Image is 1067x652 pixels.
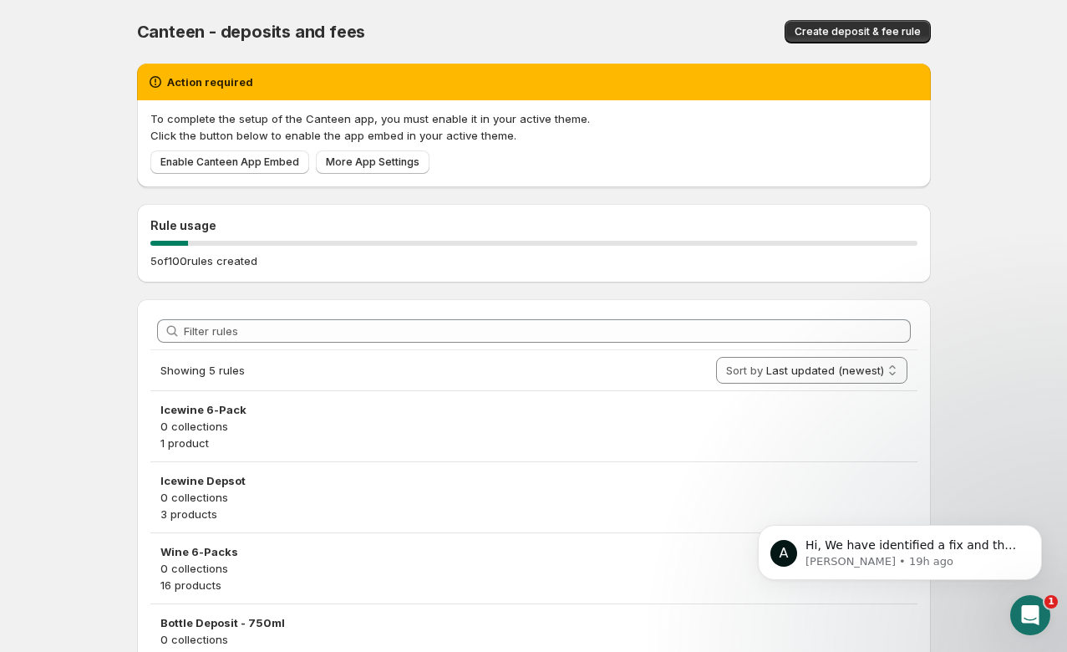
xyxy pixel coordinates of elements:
[150,217,917,234] h2: Rule usage
[160,631,907,648] p: 0 collections
[160,472,907,489] h3: Icewine Depsot
[150,127,917,144] p: Click the button below to enable the app embed in your active theme.
[137,22,366,42] span: Canteen - deposits and fees
[160,418,907,435] p: 0 collections
[160,155,299,169] span: Enable Canteen App Embed
[160,577,907,593] p: 16 products
[160,489,907,506] p: 0 collections
[1044,595,1058,609] span: 1
[150,110,917,127] p: To complete the setup of the Canteen app, you must enable it in your active theme.
[160,506,907,522] p: 3 products
[795,25,921,38] span: Create deposit & fee rule
[1010,595,1050,635] iframe: Intercom live chat
[160,401,907,418] h3: Icewine 6-Pack
[160,614,907,631] h3: Bottle Deposit - 750ml
[160,543,907,560] h3: Wine 6-Packs
[150,150,309,174] a: Enable Canteen App Embed
[150,252,257,269] p: 5 of 100 rules created
[326,155,419,169] span: More App Settings
[160,364,245,377] span: Showing 5 rules
[733,490,1067,607] iframe: Intercom notifications message
[167,74,253,90] h2: Action required
[785,20,931,43] button: Create deposit & fee rule
[316,150,429,174] a: More App Settings
[160,560,907,577] p: 0 collections
[184,319,911,343] input: Filter rules
[160,435,907,451] p: 1 product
